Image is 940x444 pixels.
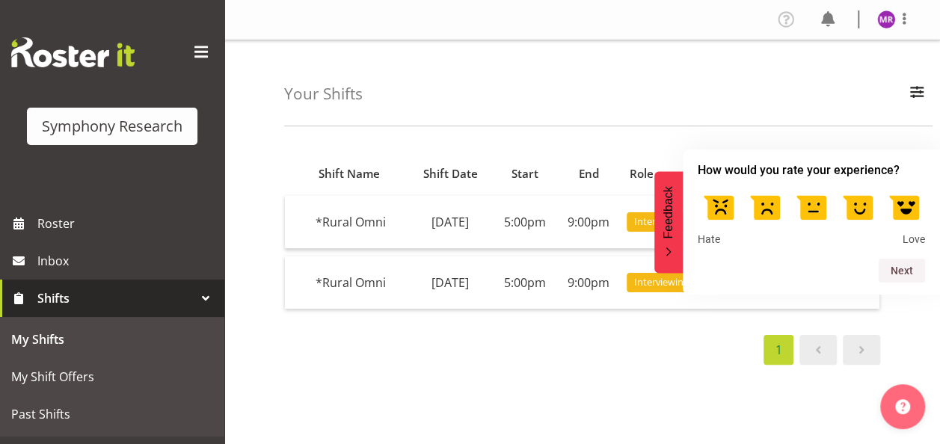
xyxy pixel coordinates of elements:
a: My Shift Offers [4,358,221,395]
a: Past Shifts [4,395,221,433]
div: How would you rate your experience? Select an option from 1 to 5, with 1 being Hate and 5 being Love [698,185,925,247]
span: Love [903,233,925,247]
td: *Rural Omni [310,256,408,309]
span: Shifts [37,287,194,309]
span: Shift Date [423,165,477,182]
a: My Shifts [4,321,221,358]
span: My Shift Offers [11,366,213,388]
td: *Rural Omni [310,196,408,249]
img: Rosterit website logo [11,37,135,67]
span: Hate [698,233,720,247]
span: Role [629,165,653,182]
td: 5:00pm [493,256,557,309]
img: minu-rana11870.jpg [877,10,895,28]
td: 5:00pm [493,196,557,249]
span: My Shifts [11,328,213,351]
button: Filter Employees [901,78,933,111]
span: End [579,165,599,182]
span: Interviewing 8 [634,275,696,289]
h2: How would you rate your experience? Select an option from 1 to 5, with 1 being Hate and 5 being Love [698,161,925,179]
span: Inbox [37,250,217,272]
td: 9:00pm [556,196,621,249]
img: help-xxl-2.png [895,399,910,414]
td: [DATE] [408,196,493,249]
span: Interviewing 2 [634,215,696,229]
span: Past Shifts [11,403,213,425]
button: Feedback - Hide survey [654,171,683,273]
div: Symphony Research [42,115,182,138]
h4: Your Shifts [284,85,363,102]
span: Start [512,165,538,182]
span: Roster [37,212,217,235]
button: Next question [879,259,925,283]
div: How would you rate your experience? Select an option from 1 to 5, with 1 being Hate and 5 being Love [683,149,940,295]
td: 9:00pm [556,256,621,309]
td: [DATE] [408,256,493,309]
span: Feedback [662,186,675,238]
span: Shift Name [319,165,380,182]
